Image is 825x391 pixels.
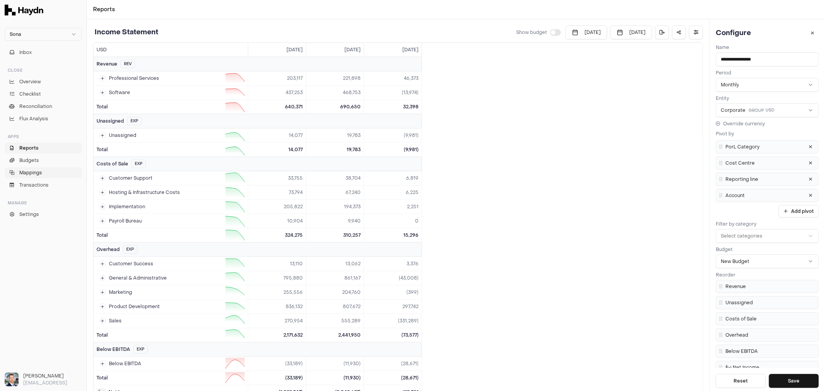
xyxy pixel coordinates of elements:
[109,204,145,210] span: Implementation
[779,205,819,217] button: Add pivot
[5,113,82,124] a: Flux Analysis
[19,169,42,176] span: Mappings
[19,78,41,85] span: Overview
[306,357,364,371] td: (11,930)
[248,257,306,271] td: 13,110
[109,361,141,367] span: Below EBITDA
[5,143,82,153] a: Reports
[364,257,422,271] td: 3,376
[716,361,819,374] li: Net Income
[306,271,364,285] td: 861,167
[131,160,146,168] button: EXP
[306,86,364,100] td: 468,753
[93,100,248,114] td: Total
[306,143,364,157] td: 19,783
[248,143,306,157] td: 14,077
[109,289,132,295] span: Marketing
[109,75,159,81] span: Professional Services
[19,145,39,152] span: Reports
[725,160,755,166] span: Cost Centre
[248,314,306,328] td: 270,954
[109,218,142,224] span: Payroll Bureau
[248,43,306,57] th: [DATE]
[364,86,422,100] td: (13,974)
[364,185,422,200] td: 6,225
[248,200,306,214] td: 205,822
[93,27,158,38] h3: Income Statement
[248,128,306,143] td: 14,077
[716,246,733,253] label: Budget
[19,182,49,189] span: Transactions
[109,189,180,195] span: Hosting & Infrastructure Costs
[19,49,32,56] span: Inbox
[5,76,82,87] a: Overview
[716,312,819,325] li: Costs of Sale
[716,157,819,170] li: Cost Centre
[93,143,248,157] td: Total
[5,155,82,166] a: Budgets
[109,275,167,281] span: General & Administrative
[364,314,422,328] td: (331,289)
[248,228,306,243] td: 324,275
[716,95,729,101] label: Entity
[306,314,364,328] td: 555,289
[5,101,82,112] a: Reconciliation
[364,214,422,228] td: 0
[306,228,364,243] td: 310,257
[716,44,729,51] label: Name
[93,371,248,385] td: Total
[248,86,306,100] td: 437,253
[5,47,82,58] button: Inbox
[364,300,422,314] td: 297,742
[306,328,364,342] td: 2,441,950
[19,157,39,164] span: Budgets
[364,271,422,285] td: (43,008)
[364,71,422,86] td: 46,373
[716,280,819,293] li: Revenue
[716,173,819,186] li: Reporting line
[725,192,745,199] span: Account
[97,345,148,354] div: Below EBITDA
[5,89,82,99] a: Checklist
[364,285,422,300] td: (399)
[364,371,422,385] td: (28,671)
[5,197,82,209] div: Manage
[306,171,364,185] td: 38,704
[364,143,422,157] td: (9,981)
[364,328,422,342] td: (73,577)
[306,71,364,86] td: 221,898
[109,89,130,96] span: Software
[725,176,758,182] span: Reporting line
[19,103,52,110] span: Reconciliation
[725,316,757,322] span: Costs of Sale
[306,200,364,214] td: 194,373
[248,271,306,285] td: 795,880
[716,345,819,358] li: Below EBITDA
[364,357,422,371] td: (28,671)
[19,115,48,122] span: Flux Analysis
[725,300,753,306] span: Unassigned
[97,60,135,68] div: Revenue
[725,348,758,354] span: Below EBITDA
[133,345,148,354] button: EXP
[23,372,82,379] h3: [PERSON_NAME]
[23,379,82,386] p: [EMAIL_ADDRESS]
[725,283,746,290] span: Revenue
[5,64,82,76] div: Close
[248,171,306,185] td: 33,755
[5,5,43,15] img: Haydn Logo
[10,31,21,37] span: Sona
[93,6,115,13] a: Reports
[725,144,759,150] span: PorL Category
[19,91,41,98] span: Checklist
[716,272,735,278] label: Reorder
[306,371,364,385] td: (11,930)
[5,180,82,190] a: Transactions
[716,28,751,39] h3: Configure
[566,25,607,39] button: [DATE]
[97,245,137,254] div: Overhead
[93,328,248,342] td: Total
[306,257,364,271] td: 13,062
[248,285,306,300] td: 255,556
[725,332,748,338] span: Overhead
